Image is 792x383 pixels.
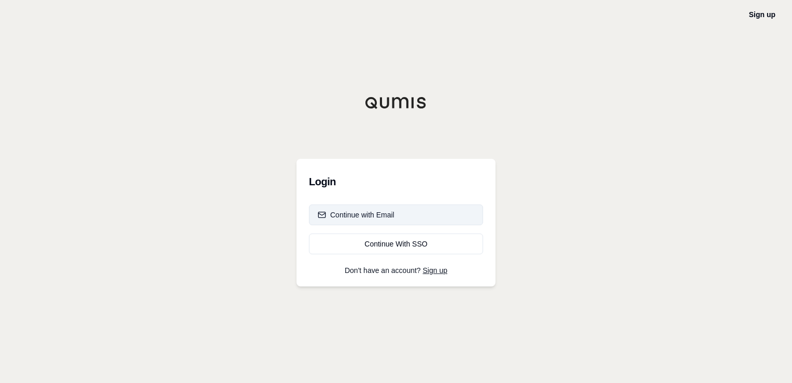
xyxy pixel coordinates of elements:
a: Sign up [749,10,775,19]
div: Continue With SSO [318,239,474,249]
p: Don't have an account? [309,267,483,274]
a: Continue With SSO [309,234,483,254]
h3: Login [309,171,483,192]
button: Continue with Email [309,204,483,225]
img: Qumis [365,97,427,109]
div: Continue with Email [318,210,394,220]
a: Sign up [423,266,447,275]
